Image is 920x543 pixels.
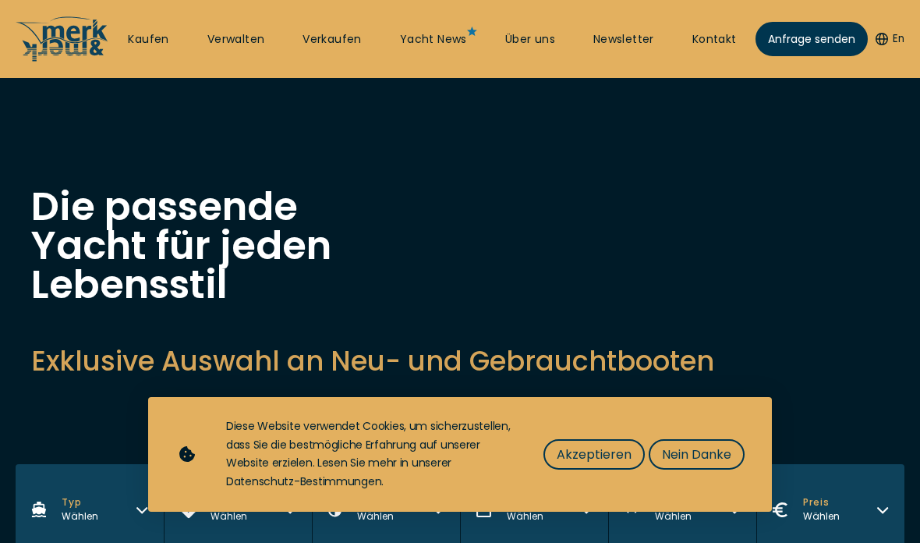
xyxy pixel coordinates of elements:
div: Wählen [655,509,692,523]
a: Verkaufen [303,32,362,48]
div: Wählen [507,509,549,523]
span: Typ [62,495,98,509]
a: Anfrage senden [755,22,868,56]
a: Über uns [505,32,555,48]
a: Kontakt [692,32,737,48]
span: Akzeptieren [557,445,632,464]
div: Wählen [62,509,98,523]
div: Wählen [357,509,404,523]
a: Datenschutz-Bestimmungen [226,474,381,489]
button: Nein Danke [649,439,745,470]
a: Newsletter [593,32,654,48]
h2: Exklusive Auswahl an Neu- und Gebrauchtbooten [31,342,889,380]
div: Wählen [803,509,840,523]
div: Diese Website verwendet Cookies, um sicherzustellen, dass Sie die bestmögliche Erfahrung auf unse... [226,417,512,492]
a: Kaufen [128,32,168,48]
a: Verwalten [207,32,265,48]
span: Nein Danke [662,445,731,464]
a: Yacht News [400,32,467,48]
div: Wählen [211,509,247,523]
button: En [876,31,904,47]
span: Anfrage senden [768,31,855,48]
h1: Die passende Yacht für jeden Lebensstil [31,187,343,304]
button: Akzeptieren [543,439,645,470]
span: Preis [803,495,840,509]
